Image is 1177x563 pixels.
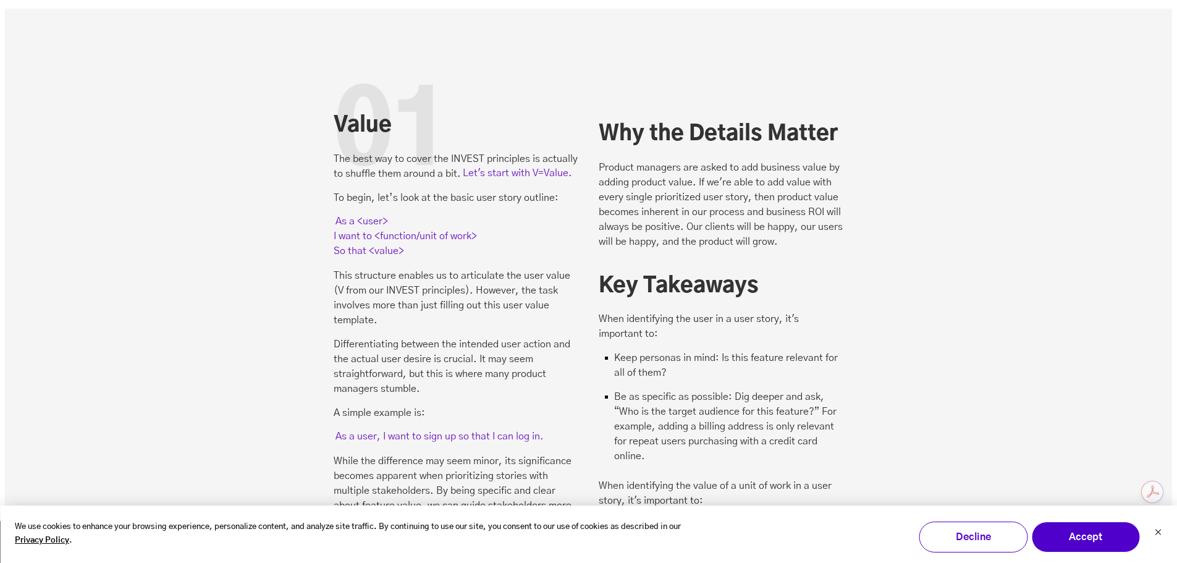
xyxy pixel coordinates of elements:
p: A simple example is: [334,405,578,420]
p: Product managers are asked to add business value by adding product value. If we're able to add va... [599,160,843,249]
mark: As a <user> I want to <function/unit of work> So that <value> [334,214,477,258]
mark: Let's start with V=Value. [461,166,574,180]
p: When identifying the user in a user story, it's important to: [599,311,843,341]
h2: Value [334,112,578,139]
button: Accept [1031,522,1140,552]
p: This structure enables us to articulate the user value (V from our INVEST principles). However, t... [334,268,578,328]
h2: Why the Details Matter [599,121,843,148]
button: Decline [919,522,1027,552]
p: Differentiating between the intended user action and the actual user desire is crucial. It may se... [334,337,578,396]
button: Dismiss cookie banner [1154,527,1162,540]
p: When identifying the value of a unit of work in a user story, it's important to: [599,478,843,508]
p: We use cookies to enhance your browsing experience, personalize content, and analyze site traffic... [15,520,691,549]
p: While the difference may seem minor, its significance becomes apparent when prioritizing stories ... [334,454,578,543]
div: 01 [334,70,449,199]
mark: As a user, I want to sign up so that I can log in. [334,430,546,443]
p: The best way to cover the INVEST principles is actually to shuffle them around a bit. [334,151,578,181]
h2: Key Takeaways [599,273,843,300]
p: To begin, let’s look at the basic user story outline: [334,190,578,205]
a: Privacy Policy [15,534,69,548]
li: Be as specific as possible: Dig deeper and ask, “Who is the target audience for this feature?” Fo... [599,389,843,464]
li: Keep personas in mind: Is this feature relevant for all of them? [599,350,843,389]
